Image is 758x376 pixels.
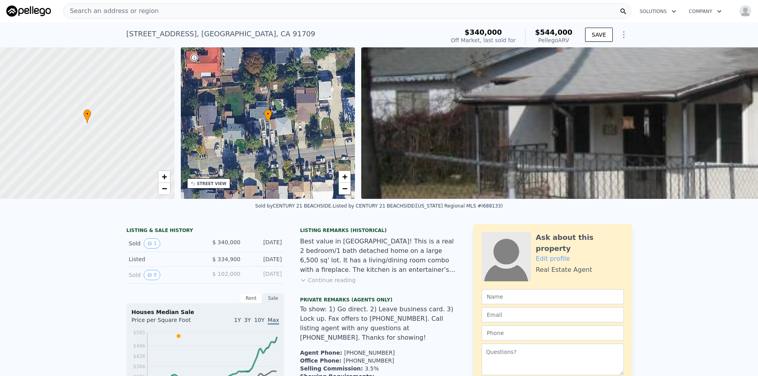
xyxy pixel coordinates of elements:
a: Zoom in [158,171,170,183]
div: • [264,109,272,123]
div: Sale [262,293,284,303]
input: Phone [482,325,624,340]
span: + [161,172,167,181]
span: − [161,183,167,193]
div: [STREET_ADDRESS] , [GEOGRAPHIC_DATA] , CA 91709 [126,28,315,39]
div: Private Remarks (Agents Only) [300,297,458,305]
input: Email [482,307,624,322]
span: $340,000 [465,28,502,36]
li: 3.5% [300,365,458,372]
div: • [83,109,91,123]
div: Pellego ARV [535,36,572,44]
div: Sold [129,270,199,280]
button: Solutions [633,4,683,19]
span: Office Phone: [300,357,343,364]
div: [DATE] [247,255,282,263]
span: $ 334,900 [212,256,240,262]
input: Name [482,289,624,304]
div: Sold by CENTURY 21 BEACHSIDE . [255,203,332,209]
div: [DATE] [247,238,282,249]
div: Sold [129,238,199,249]
button: View historical data [144,270,160,280]
span: $ 102,000 [212,271,240,277]
button: SAVE [585,28,613,42]
button: Company [683,4,728,19]
span: + [342,172,347,181]
div: Price per Square Foot [131,316,205,329]
tspan: $565 [133,330,145,335]
div: LISTING & SALE HISTORY [126,227,284,235]
div: Real Estate Agent [536,265,592,275]
tspan: $426 [133,354,145,359]
div: Houses Median Sale [131,308,279,316]
div: Ask about this property [536,232,624,254]
span: Max [268,317,279,325]
div: Off Market, last sold for [451,36,516,44]
tspan: $486 [133,343,145,349]
span: $ 340,000 [212,239,240,245]
div: [DATE] [247,270,282,280]
span: Search an address or region [64,6,159,16]
span: • [83,110,91,118]
span: $544,000 [535,28,572,36]
div: Listed by CENTURY 21 BEACHSIDE ([US_STATE] Regional MLS #I688133) [333,203,503,209]
div: Listed [129,255,199,263]
a: Zoom out [339,183,351,195]
button: Show Options [616,27,632,43]
a: Edit profile [536,255,570,262]
li: [PHONE_NUMBER] [300,349,458,357]
span: 3Y [244,317,251,323]
span: • [264,110,272,118]
img: Pellego [6,6,51,17]
img: avatar [739,5,752,17]
div: Rent [240,293,262,303]
span: Selling Commission: [300,365,365,372]
tspan: $366 [133,364,145,369]
span: − [342,183,347,193]
a: Zoom in [339,171,351,183]
div: Listing Remarks (Historical) [300,227,458,234]
button: Continue reading [300,276,356,284]
div: Best value in [GEOGRAPHIC_DATA]! This is a real 2 bedroom/1 bath detached home on a large 6,500 s... [300,237,458,275]
span: To show: 1) Go direct. 2) Leave business card. 3) Lock up. Fax offers to [PHONE_NUMBER]. Call lis... [300,305,453,341]
span: 1Y [234,317,241,323]
div: STREET VIEW [197,181,227,187]
span: Agent Phone: [300,350,344,356]
li: [PHONE_NUMBER] [300,357,458,365]
span: 10Y [254,317,265,323]
button: View historical data [144,238,160,249]
a: Zoom out [158,183,170,195]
